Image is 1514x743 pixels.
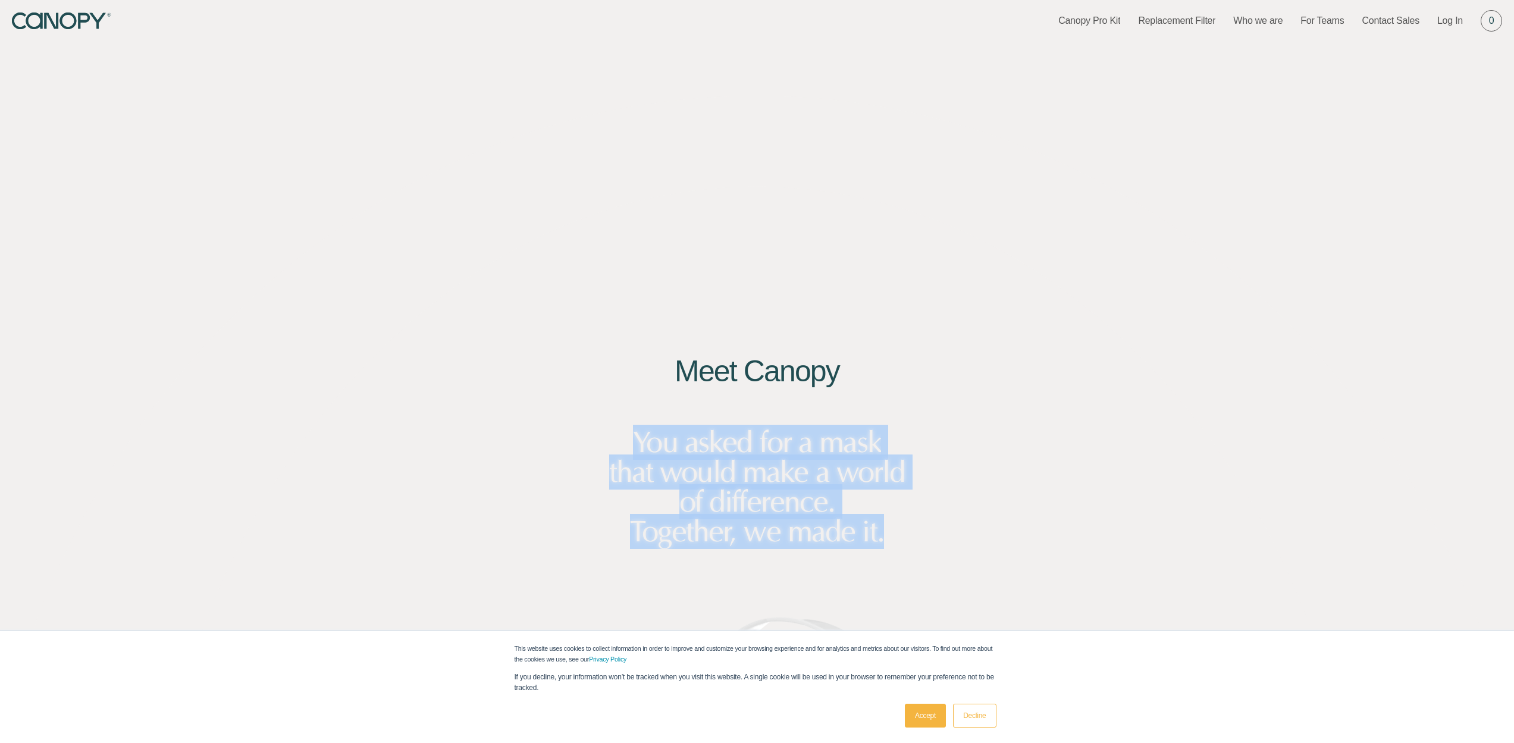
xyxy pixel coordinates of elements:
a: Decline [953,704,996,728]
span: This website uses cookies to collect information in order to improve and customize your browsing ... [515,645,993,663]
p: If you decline, your information won’t be tracked when you visit this website. A single cookie wi... [515,672,1000,693]
a: 0 [1481,10,1502,32]
a: For Teams [1300,14,1344,27]
a: Log In [1437,14,1463,27]
h2: You asked for a mask that would make a world of difference. Together, we made it. [600,398,915,547]
a: Privacy Policy [589,656,626,663]
span: 0 [1489,14,1494,27]
a: Replacement Filter [1138,14,1215,27]
a: Canopy Pro Kit [1058,14,1120,27]
h2: Meet Canopy [600,356,915,386]
a: Accept [905,704,946,728]
a: Contact Sales [1362,14,1419,27]
a: Who we are [1233,14,1283,27]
